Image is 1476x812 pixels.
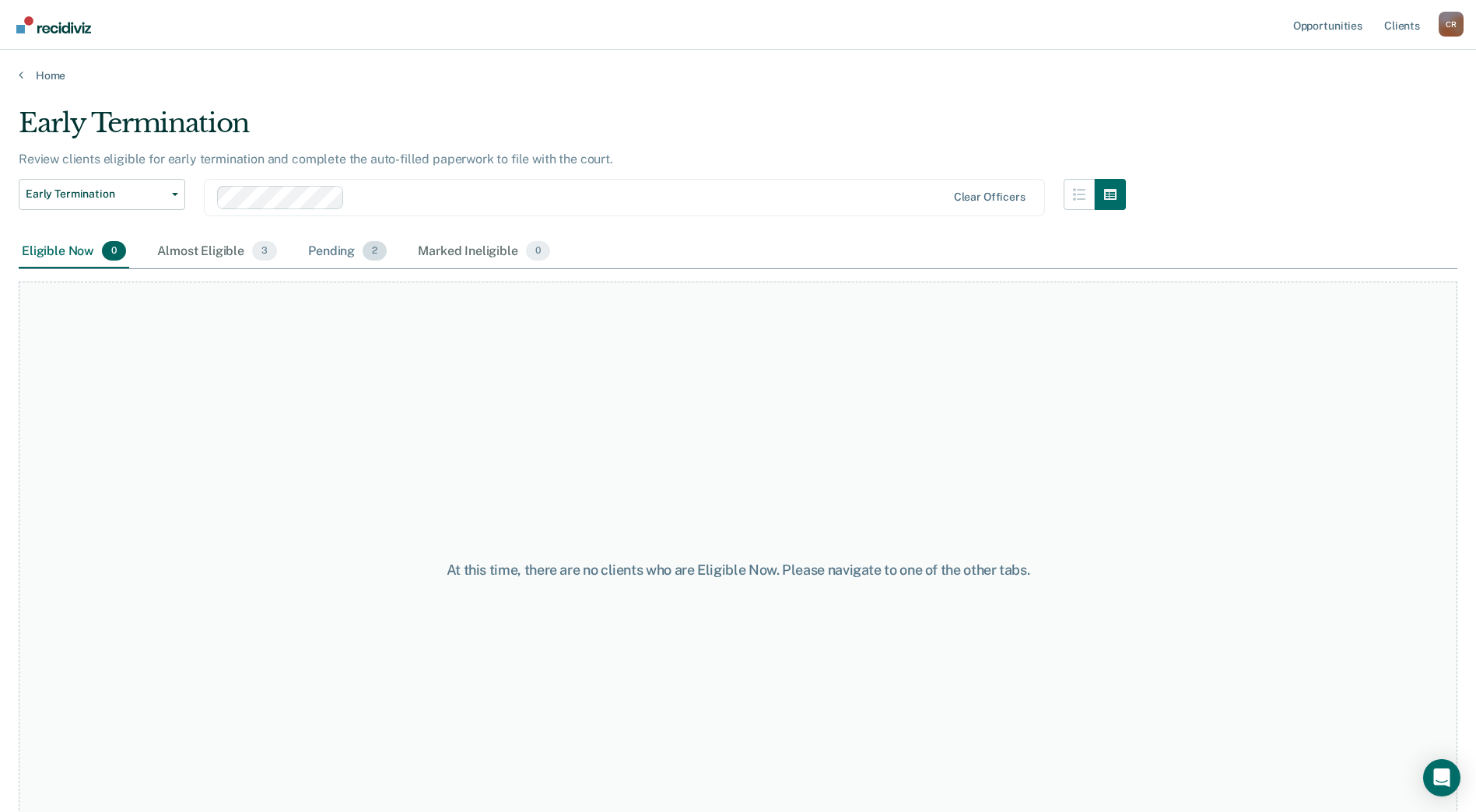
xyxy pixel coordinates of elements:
[19,107,1126,152] div: Early Termination
[19,68,1457,82] a: Home
[954,191,1025,204] div: Clear officers
[252,241,277,261] span: 3
[1439,12,1464,37] button: Profile dropdown button
[1439,12,1464,37] div: C R
[154,235,280,269] div: Almost Eligible3
[19,179,185,210] button: Early Termination
[305,235,390,269] div: Pending2
[16,16,91,33] img: Recidiviz
[363,241,387,261] span: 2
[26,187,166,201] span: Early Termination
[379,562,1098,579] div: At this time, there are no clients who are Eligible Now. Please navigate to one of the other tabs.
[102,241,126,261] span: 0
[19,152,613,166] p: Review clients eligible for early termination and complete the auto-filled paperwork to file with...
[19,235,129,269] div: Eligible Now0
[526,241,550,261] span: 0
[1423,759,1460,796] div: Open Intercom Messenger
[415,235,553,269] div: Marked Ineligible0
